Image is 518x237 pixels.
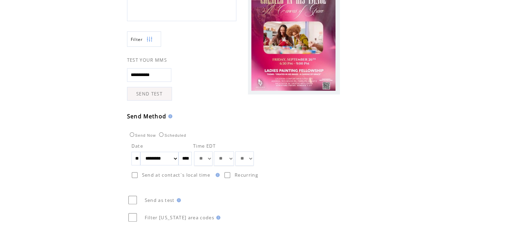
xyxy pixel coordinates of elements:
[145,214,214,221] span: Filter [US_STATE] area codes
[127,87,172,101] a: SEND TEST
[175,198,181,202] img: help.gif
[193,143,216,149] span: Time EDT
[166,114,172,118] img: help.gif
[235,172,258,178] span: Recurring
[127,113,167,120] span: Send Method
[145,197,175,203] span: Send as test
[214,173,220,177] img: help.gif
[159,132,163,137] input: Scheduled
[127,57,167,63] span: TEST YOUR MMS
[142,172,210,178] span: Send at contact`s local time
[214,216,220,220] img: help.gif
[131,36,143,42] span: Show filters
[128,133,156,137] label: Send Now
[157,133,186,137] label: Scheduled
[127,31,161,47] a: Filter
[130,132,134,137] input: Send Now
[131,143,143,149] span: Date
[146,32,153,47] img: filters.png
